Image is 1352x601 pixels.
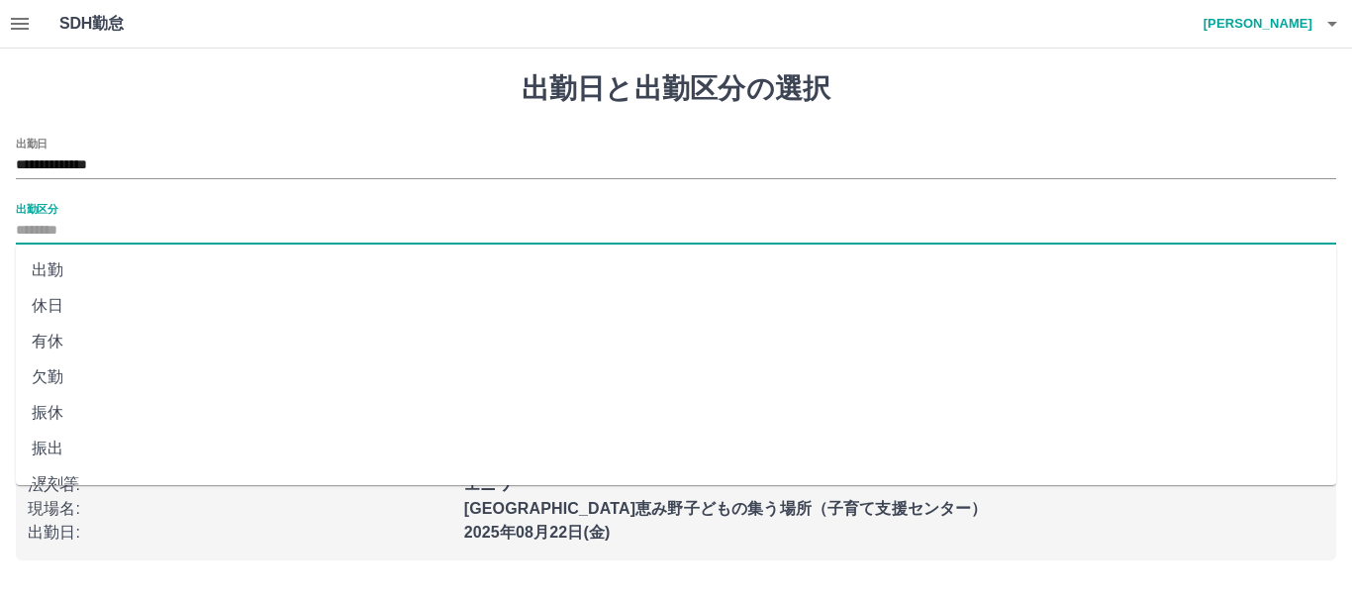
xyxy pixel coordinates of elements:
[16,359,1336,395] li: 欠勤
[16,252,1336,288] li: 出勤
[16,72,1336,106] h1: 出勤日と出勤区分の選択
[16,288,1336,324] li: 休日
[16,136,48,150] label: 出勤日
[28,521,452,545] p: 出勤日 :
[16,324,1336,359] li: 有休
[16,395,1336,431] li: 振休
[16,431,1336,466] li: 振出
[464,524,611,541] b: 2025年08月22日(金)
[16,201,57,216] label: 出勤区分
[28,497,452,521] p: 現場名 :
[16,466,1336,502] li: 遅刻等
[464,500,988,517] b: [GEOGRAPHIC_DATA]恵み野子どもの集う場所（子育て支援センター）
